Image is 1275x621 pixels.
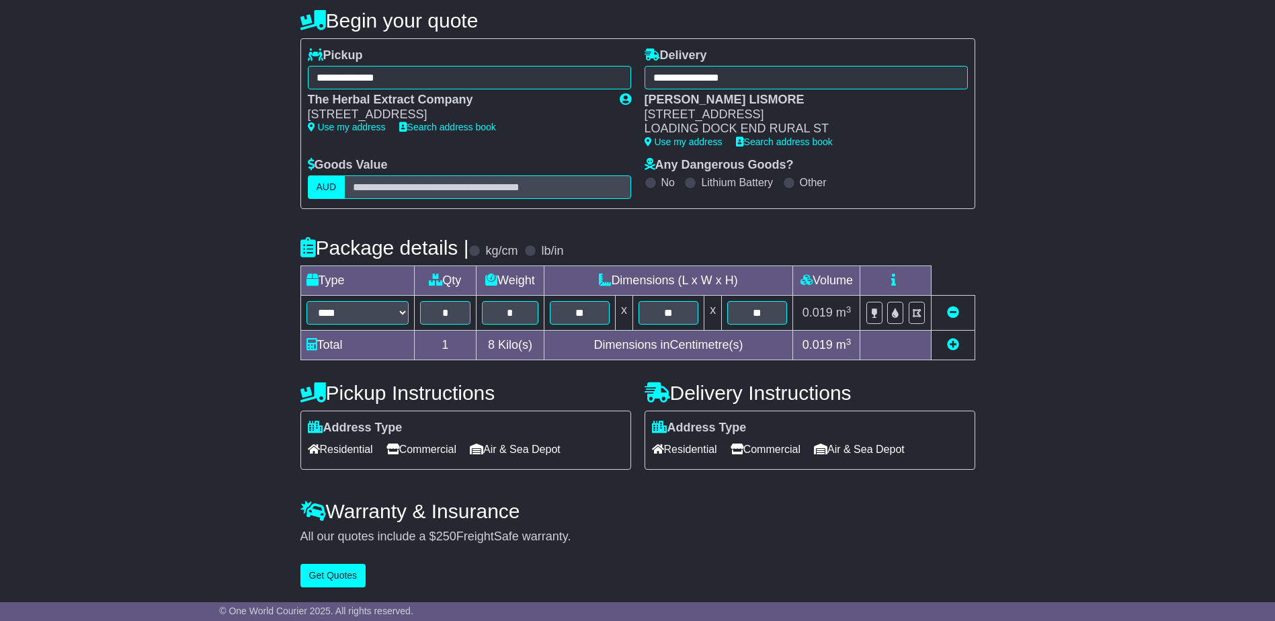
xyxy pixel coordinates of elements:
[814,439,905,460] span: Air & Sea Depot
[652,439,717,460] span: Residential
[645,48,707,63] label: Delivery
[399,122,496,132] a: Search address book
[386,439,456,460] span: Commercial
[485,244,518,259] label: kg/cm
[652,421,747,436] label: Address Type
[470,439,561,460] span: Air & Sea Depot
[308,175,345,199] label: AUD
[300,237,469,259] h4: Package details |
[308,93,606,108] div: The Herbal Extract Company
[947,306,959,319] a: Remove this item
[300,382,631,404] h4: Pickup Instructions
[300,331,414,360] td: Total
[308,158,388,173] label: Goods Value
[308,122,386,132] a: Use my address
[414,266,477,296] td: Qty
[308,108,606,122] div: [STREET_ADDRESS]
[645,122,954,136] div: LOADING DOCK END RURAL ST
[736,136,833,147] a: Search address book
[477,331,544,360] td: Kilo(s)
[308,48,363,63] label: Pickup
[300,530,975,544] div: All our quotes include a $ FreightSafe warranty.
[300,9,975,32] h4: Begin your quote
[836,306,852,319] span: m
[803,338,833,351] span: 0.019
[488,338,495,351] span: 8
[300,500,975,522] h4: Warranty & Insurance
[645,93,954,108] div: [PERSON_NAME] LISMORE
[645,108,954,122] div: [STREET_ADDRESS]
[793,266,860,296] td: Volume
[846,337,852,347] sup: 3
[645,136,723,147] a: Use my address
[300,266,414,296] td: Type
[731,439,800,460] span: Commercial
[541,244,563,259] label: lb/in
[803,306,833,319] span: 0.019
[645,382,975,404] h4: Delivery Instructions
[615,296,632,331] td: x
[477,266,544,296] td: Weight
[947,338,959,351] a: Add new item
[219,606,413,616] span: © One World Courier 2025. All rights reserved.
[701,176,773,189] label: Lithium Battery
[544,266,793,296] td: Dimensions (L x W x H)
[308,439,373,460] span: Residential
[544,331,793,360] td: Dimensions in Centimetre(s)
[661,176,675,189] label: No
[300,564,366,587] button: Get Quotes
[308,421,403,436] label: Address Type
[436,530,456,543] span: 250
[414,331,477,360] td: 1
[800,176,827,189] label: Other
[836,338,852,351] span: m
[645,158,794,173] label: Any Dangerous Goods?
[846,304,852,315] sup: 3
[704,296,722,331] td: x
